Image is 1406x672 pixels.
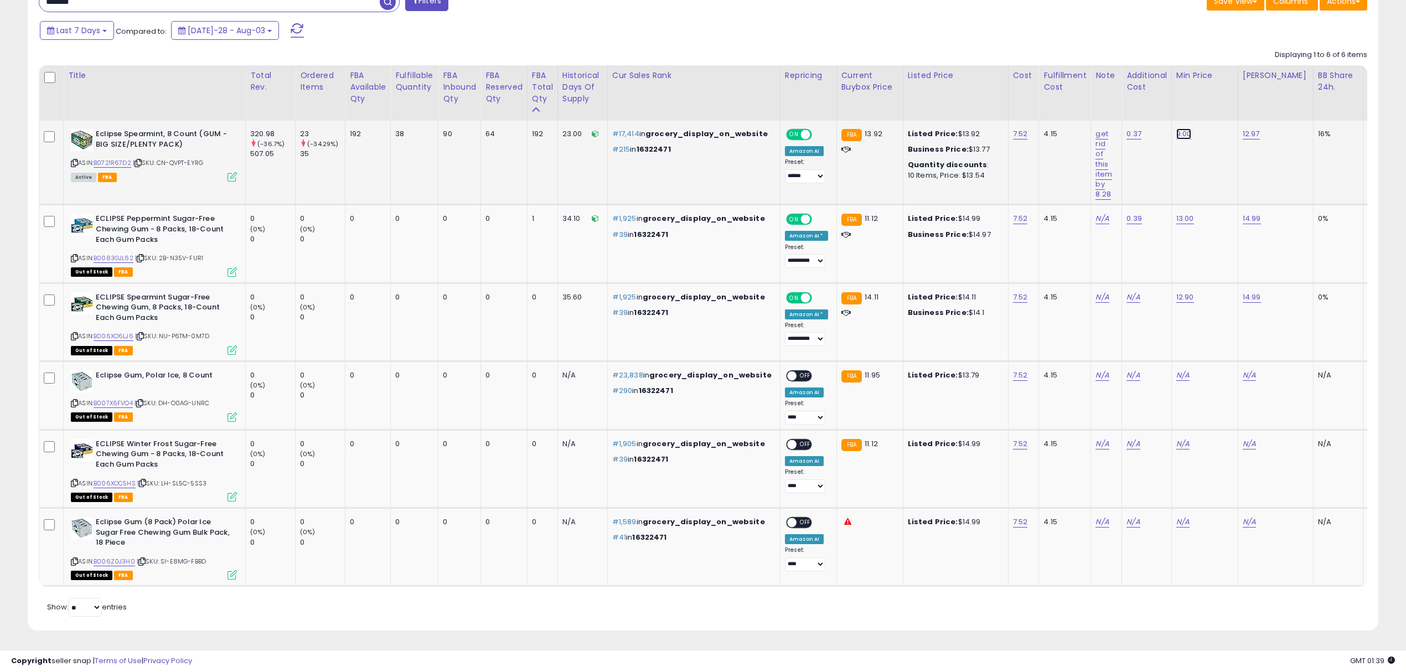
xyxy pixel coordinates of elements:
div: $14.99 [908,214,1000,224]
div: Fulfillment Cost [1043,70,1086,93]
span: 16322471 [634,454,668,464]
small: (0%) [250,449,266,458]
img: 51zGalsyDVL._SL40_.jpg [71,292,93,314]
span: OFF [797,518,814,528]
b: Eclipse Gum, Polar Ice, 8 Count [96,370,230,384]
div: Repricing [785,70,832,81]
span: grocery_display_on_website [643,438,765,449]
span: 16322471 [634,229,668,240]
span: grocery_display_on_website [645,128,768,139]
small: (0%) [250,381,266,390]
small: FBA [841,439,862,451]
a: 7.52 [1013,516,1028,528]
span: 11.12 [865,213,878,224]
small: (0%) [250,528,266,536]
b: ECLIPSE Spearmint Sugar-Free Chewing Gum, 8 Packs, 18-Count Each Gum Packs [96,292,230,326]
span: 16322471 [639,385,673,396]
div: $14.11 [908,292,1000,302]
div: Preset: [785,546,828,571]
small: (0%) [300,225,316,234]
div: 0 [300,439,345,449]
span: All listings currently available for purchase on Amazon [71,173,96,182]
div: ASIN: [71,129,237,180]
a: 12.90 [1176,292,1194,303]
a: get rid of this item by 8.28 [1095,128,1112,200]
small: FBA [841,292,862,304]
div: 0 [350,292,382,302]
a: N/A [1095,213,1109,224]
a: 12.97 [1243,128,1260,139]
a: 7.52 [1013,213,1028,224]
a: B006Z0J3H0 [94,557,135,566]
a: N/A [1126,292,1140,303]
div: N/A [562,439,599,449]
a: Privacy Policy [143,655,192,666]
div: 0 [485,370,519,380]
small: (0%) [300,528,316,536]
div: 4.15 [1043,439,1082,449]
span: #1,589 [612,516,637,527]
b: Business Price: [908,229,969,240]
b: Listed Price: [908,370,958,380]
a: N/A [1176,438,1190,449]
span: 13.92 [865,128,882,139]
div: Note [1095,70,1117,81]
div: Additional Cost [1126,70,1167,93]
div: 4.15 [1043,129,1082,139]
span: Compared to: [116,26,167,37]
span: 11.95 [865,370,880,380]
span: All listings that are currently out of stock and unavailable for purchase on Amazon [71,346,112,355]
small: FBA [841,370,862,382]
a: N/A [1243,516,1256,528]
div: Current Buybox Price [841,70,898,93]
img: 51OJmVK9TCL._SL40_.jpg [71,517,93,539]
span: FBA [114,412,133,422]
span: #1,925 [612,213,637,224]
div: 0 [443,517,472,527]
b: Listed Price: [908,213,958,224]
p: in [612,533,772,542]
div: ASIN: [71,517,237,578]
a: 0.37 [1126,128,1141,139]
span: OFF [797,440,814,449]
a: N/A [1126,370,1140,381]
a: B0083GJL62 [94,254,133,263]
small: (-34.29%) [307,139,338,148]
span: Last 7 Days [56,25,100,36]
div: 4.15 [1043,214,1082,224]
b: Quantity discounts [908,159,988,170]
div: 0 [250,390,295,400]
b: Business Price: [908,144,969,154]
div: Amazon AI [785,387,824,397]
img: 51B+s3PVLCL._SL40_.jpg [71,214,93,236]
span: grocery_display_on_website [649,370,772,380]
b: Listed Price: [908,516,958,527]
div: 192 [350,129,382,139]
div: Amazon AI [785,146,824,156]
small: (0%) [300,381,316,390]
div: Preset: [785,322,828,347]
div: $14.99 [908,517,1000,527]
span: OFF [797,371,814,381]
div: 0 [250,292,295,302]
b: Listed Price: [908,438,958,449]
span: FBA [114,346,133,355]
p: in [612,144,772,154]
div: $13.79 [908,370,1000,380]
a: N/A [1095,292,1109,303]
div: BB Share 24h. [1318,70,1358,93]
div: 0 [485,292,519,302]
div: 35.60 [562,292,599,302]
div: 0 [250,234,295,244]
span: ON [787,130,801,139]
span: 16322471 [632,532,666,542]
b: Eclipse Spearmint, 8 Count (GUM - BIG SIZE/PLENTY PACK) [96,129,230,152]
div: 320.98 [250,129,295,139]
div: 0 [395,214,430,224]
div: Title [68,70,241,81]
b: ECLIPSE Peppermint Sugar-Free Chewing Gum - 8 Packs, 18-Count Each Gum Packs [96,214,230,247]
div: 0 [443,292,472,302]
div: Listed Price [908,70,1004,81]
div: 0 [300,517,345,527]
span: grocery_display_on_website [643,213,765,224]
